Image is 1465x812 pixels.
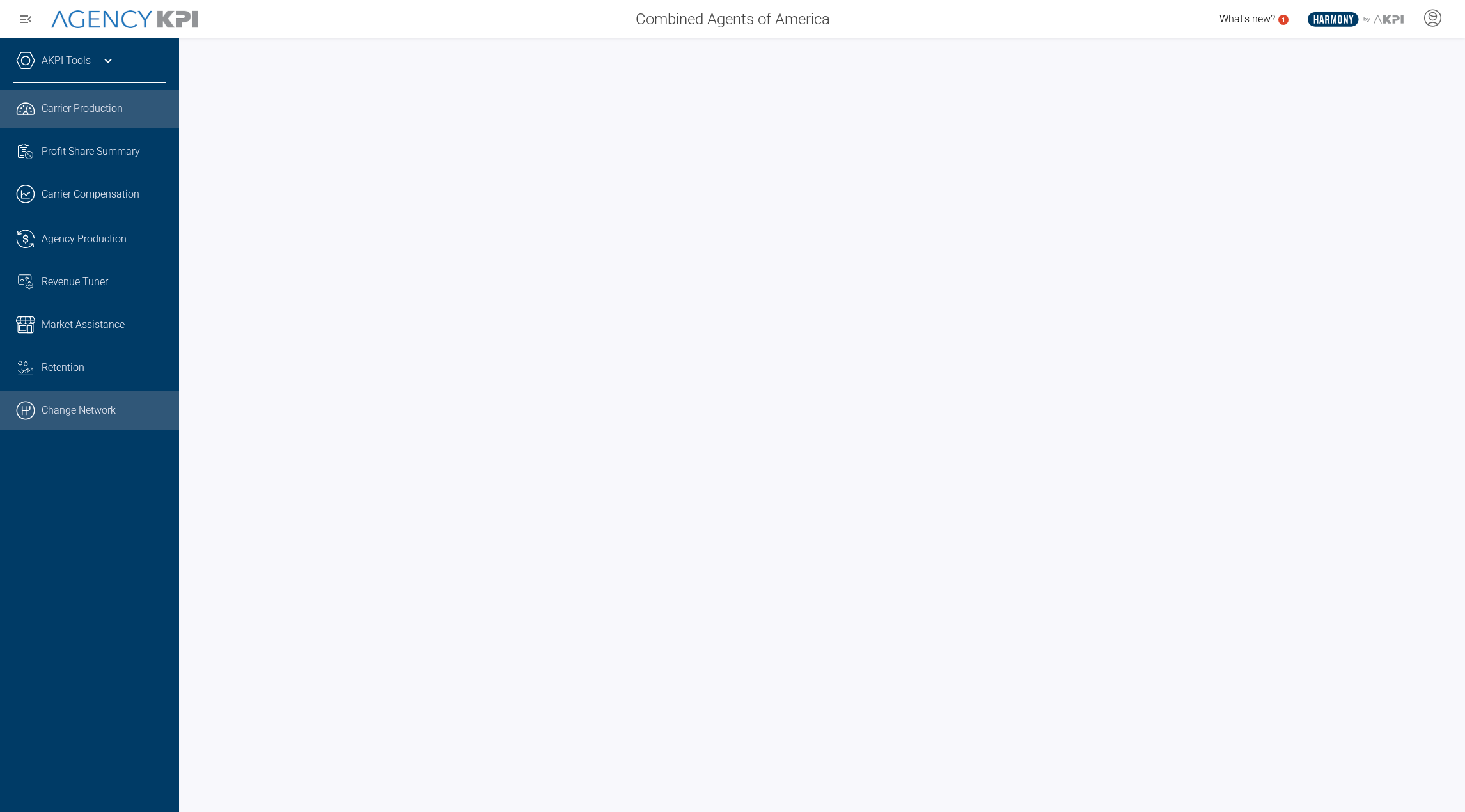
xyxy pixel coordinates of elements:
span: Market Assistance [42,317,125,332]
span: Agency Production [42,231,127,247]
text: 1 [1281,16,1285,23]
span: Combined Agents of America [636,8,830,31]
span: Revenue Tuner [42,274,108,290]
a: 1 [1278,15,1289,25]
img: AgencyKPI [51,10,198,29]
span: Profit Share Summary [42,144,140,159]
span: Carrier Production [42,101,123,116]
span: What's new? [1219,13,1275,25]
div: Retention [42,360,166,375]
span: Carrier Compensation [42,187,139,202]
a: AKPI Tools [42,53,91,68]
